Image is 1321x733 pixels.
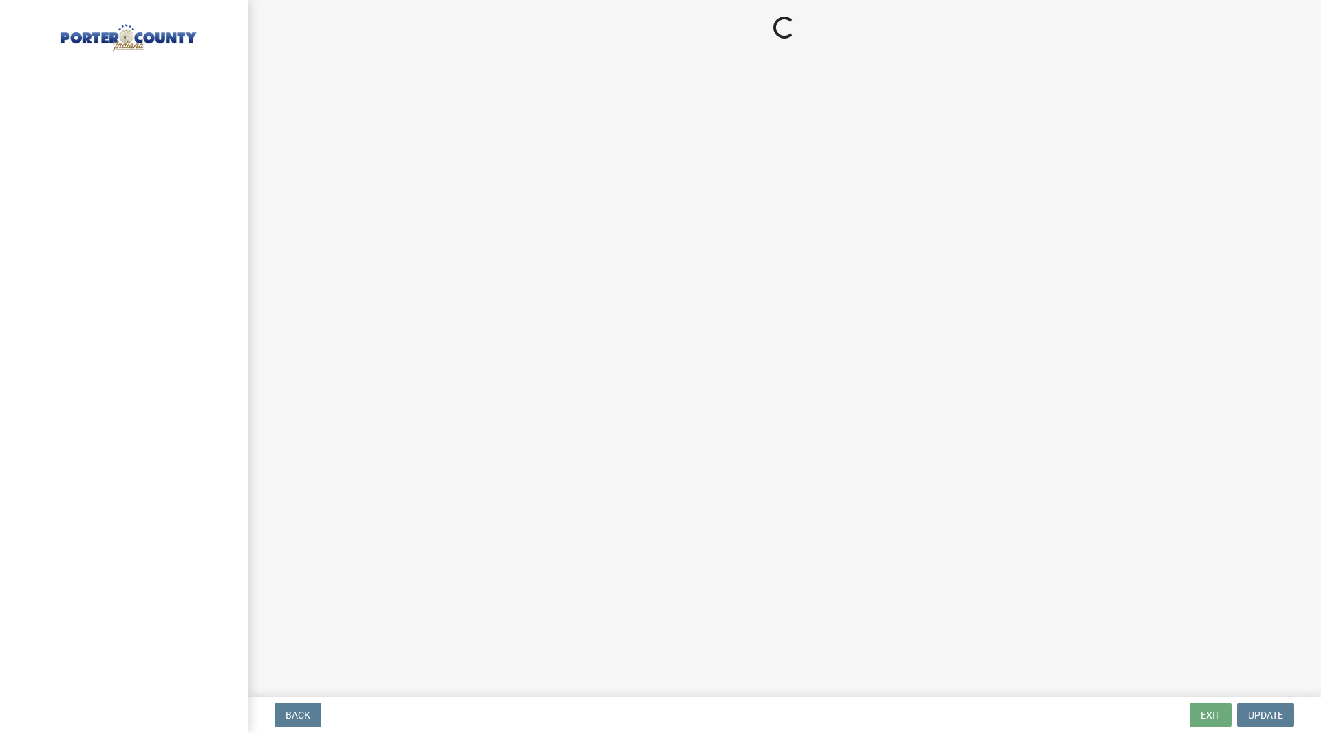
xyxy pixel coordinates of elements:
[28,14,226,53] img: Porter County, Indiana
[1190,703,1232,727] button: Exit
[1237,703,1294,727] button: Update
[275,703,321,727] button: Back
[286,710,310,721] span: Back
[1248,710,1283,721] span: Update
